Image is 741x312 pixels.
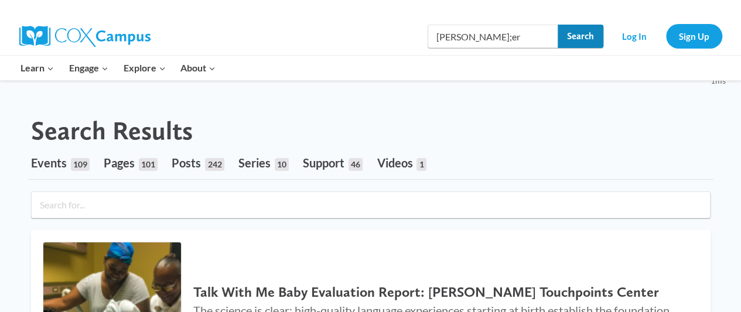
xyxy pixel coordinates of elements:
[275,158,289,171] span: 10
[666,24,722,48] a: Sign Up
[238,156,271,170] span: Series
[104,156,135,170] span: Pages
[609,24,722,48] nav: Secondary Navigation
[172,156,201,170] span: Posts
[13,56,223,80] nav: Primary Navigation
[31,156,67,170] span: Events
[31,191,711,218] input: Search for...
[303,146,363,179] a: Support46
[31,146,90,179] a: Events109
[416,158,426,171] span: 1
[104,146,158,179] a: Pages101
[428,25,603,48] input: Search Cox Campus
[193,284,687,301] h2: Talk With Me Baby Evaluation Report: [PERSON_NAME] Touchpoints Center
[349,158,363,171] span: 46
[31,115,193,146] h1: Search Results
[139,158,158,171] span: 101
[377,146,426,179] a: Videos1
[303,156,344,170] span: Support
[205,158,224,171] span: 242
[558,25,603,48] input: Search
[377,156,412,170] span: Videos
[609,24,660,48] a: Log In
[19,26,151,47] img: Cox Campus
[172,146,224,179] a: Posts242
[116,56,173,80] button: Child menu of Explore
[13,56,62,80] button: Child menu of Learn
[238,146,289,179] a: Series10
[173,56,223,80] button: Child menu of About
[62,56,116,80] button: Child menu of Engage
[71,158,90,171] span: 109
